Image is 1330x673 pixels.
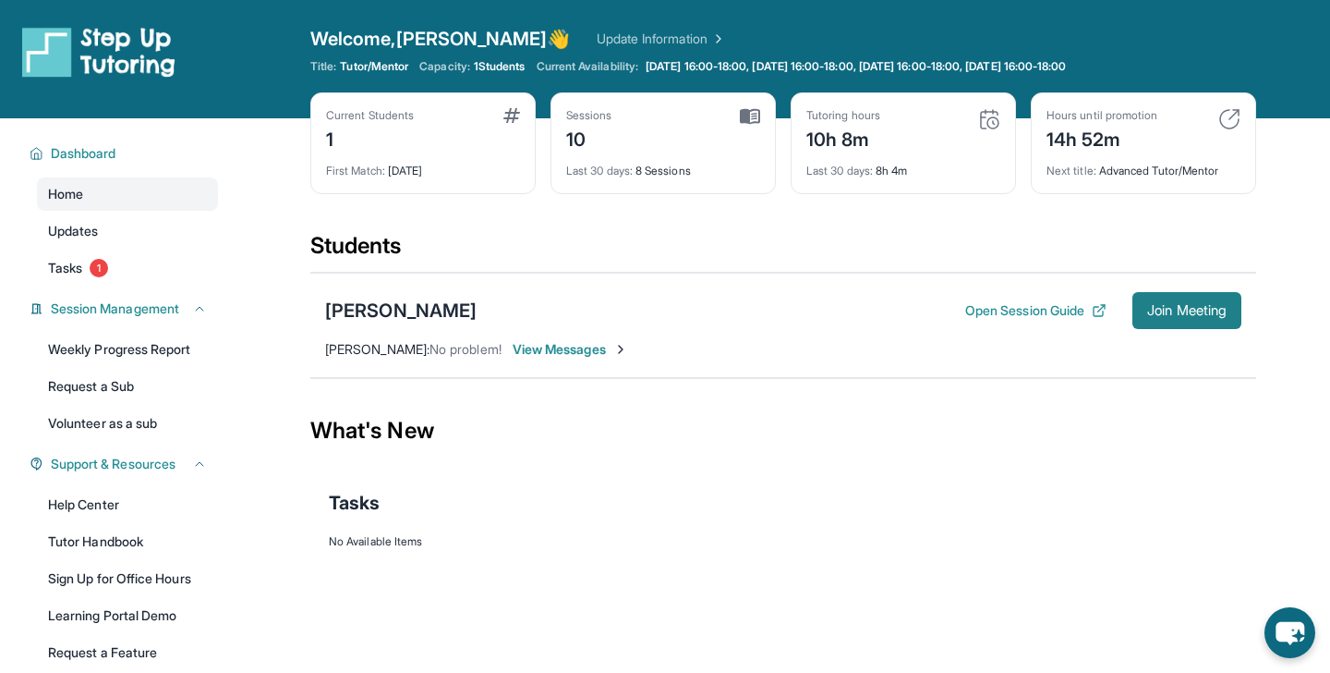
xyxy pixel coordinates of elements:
[566,108,612,123] div: Sessions
[806,164,873,177] span: Last 30 days :
[597,30,726,48] a: Update Information
[48,259,82,277] span: Tasks
[740,108,760,125] img: card
[965,301,1106,320] button: Open Session Guide
[419,59,470,74] span: Capacity:
[806,108,880,123] div: Tutoring hours
[37,599,218,632] a: Learning Portal Demo
[566,153,760,178] div: 8 Sessions
[326,108,414,123] div: Current Students
[51,455,175,473] span: Support & Resources
[1046,123,1157,153] div: 14h 52m
[37,177,218,211] a: Home
[806,123,880,153] div: 10h 8m
[43,300,207,318] button: Session Management
[1046,164,1096,177] span: Next title :
[329,490,380,516] span: Tasks
[37,525,218,558] a: Tutor Handbook
[613,342,628,357] img: Chevron-Right
[22,26,175,78] img: logo
[566,123,612,153] div: 10
[90,259,108,277] span: 1
[1132,292,1241,329] button: Join Meeting
[566,164,633,177] span: Last 30 days :
[537,59,638,74] span: Current Availability:
[310,59,336,74] span: Title:
[37,636,218,669] a: Request a Feature
[37,488,218,521] a: Help Center
[1218,108,1240,130] img: card
[978,108,1000,130] img: card
[37,370,218,403] a: Request a Sub
[340,59,408,74] span: Tutor/Mentor
[51,144,116,163] span: Dashboard
[806,153,1000,178] div: 8h 4m
[48,222,99,240] span: Updates
[37,251,218,285] a: Tasks1
[37,333,218,366] a: Weekly Progress Report
[310,231,1256,272] div: Students
[1147,305,1227,316] span: Join Meeting
[1046,153,1240,178] div: Advanced Tutor/Mentor
[43,455,207,473] button: Support & Resources
[646,59,1066,74] span: [DATE] 16:00-18:00, [DATE] 16:00-18:00, [DATE] 16:00-18:00, [DATE] 16:00-18:00
[325,341,429,357] span: [PERSON_NAME] :
[707,30,726,48] img: Chevron Right
[43,144,207,163] button: Dashboard
[325,298,477,324] div: [PERSON_NAME]
[48,185,83,203] span: Home
[503,108,520,123] img: card
[37,214,218,248] a: Updates
[37,407,218,440] a: Volunteer as a sub
[1046,108,1157,123] div: Hours until promotion
[37,562,218,595] a: Sign Up for Office Hours
[429,341,502,357] span: No problem!
[474,59,526,74] span: 1 Students
[310,390,1256,471] div: What's New
[51,300,179,318] span: Session Management
[326,153,520,178] div: [DATE]
[513,340,628,359] span: View Messages
[326,123,414,153] div: 1
[310,26,571,52] span: Welcome, [PERSON_NAME] 👋
[326,164,385,177] span: First Match :
[642,59,1070,74] a: [DATE] 16:00-18:00, [DATE] 16:00-18:00, [DATE] 16:00-18:00, [DATE] 16:00-18:00
[329,534,1238,549] div: No Available Items
[1264,607,1315,658] button: chat-button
